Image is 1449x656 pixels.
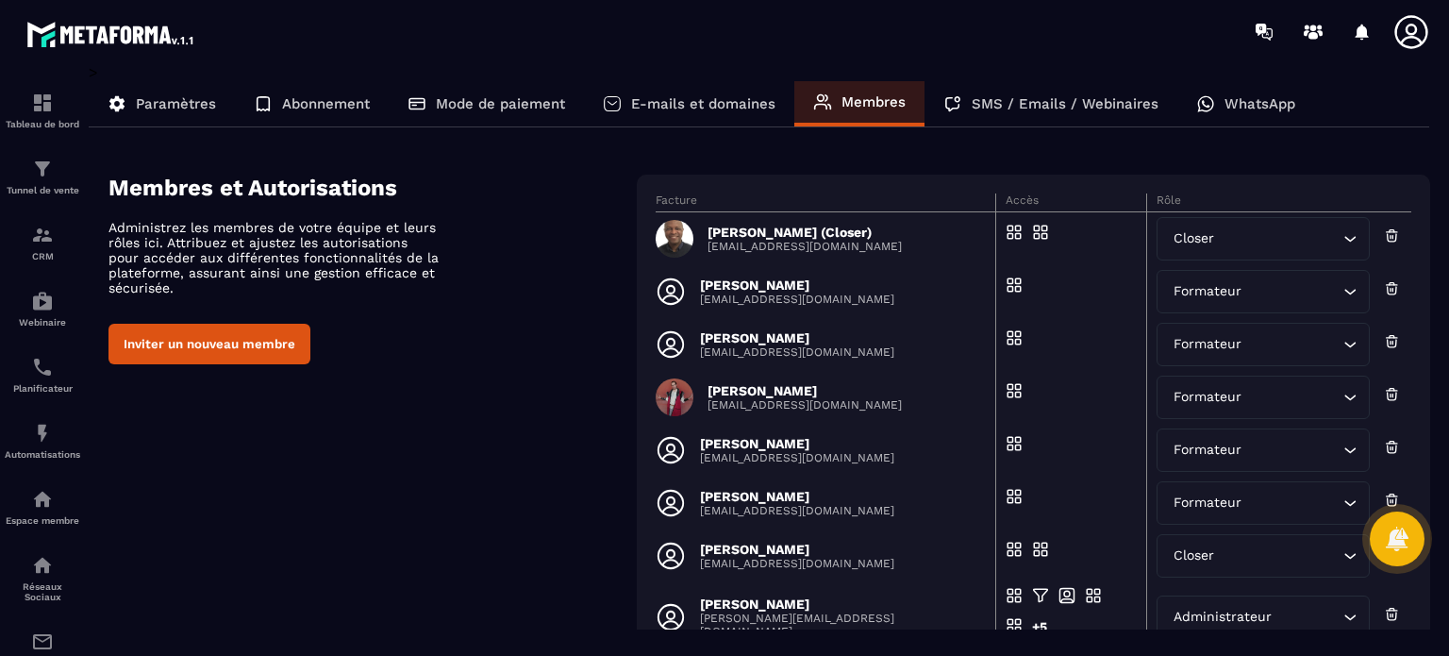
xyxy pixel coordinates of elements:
button: Inviter un nouveau membre [108,324,310,364]
a: formationformationCRM [5,210,80,276]
img: automations [31,290,54,312]
input: Search for option [1218,546,1338,566]
p: [EMAIL_ADDRESS][DOMAIN_NAME] [708,240,902,253]
p: Tableau de bord [5,119,80,129]
div: Search for option [1157,270,1369,313]
img: formation [31,224,54,246]
a: automationsautomationsEspace membre [5,474,80,540]
input: Search for option [1218,228,1338,249]
th: Facture [656,193,995,212]
p: Paramètres [136,95,216,112]
input: Search for option [1245,493,1338,513]
a: schedulerschedulerPlanificateur [5,342,80,408]
span: Formateur [1169,334,1245,355]
th: Accès [996,193,1147,212]
div: Search for option [1157,429,1369,472]
img: scheduler [31,356,54,378]
p: SMS / Emails / Webinaires [972,95,1158,112]
img: social-network [31,554,54,577]
span: Formateur [1169,387,1245,408]
div: Search for option [1157,217,1369,261]
span: Formateur [1169,281,1245,302]
img: automations [31,488,54,511]
p: Mode de paiement [436,95,565,112]
p: Automatisations [5,449,80,460]
a: automationsautomationsAutomatisations [5,408,80,474]
p: [PERSON_NAME][EMAIL_ADDRESS][DOMAIN_NAME] [700,612,984,638]
th: Rôle [1147,193,1411,212]
input: Search for option [1245,440,1338,461]
div: Search for option [1157,323,1369,366]
p: Membres [841,93,906,110]
span: Administrateur [1169,607,1275,628]
p: [EMAIL_ADDRESS][DOMAIN_NAME] [700,293,894,306]
a: formationformationTunnel de vente [5,143,80,210]
div: Search for option [1157,376,1369,419]
div: Search for option [1157,596,1369,639]
p: Réseaux Sociaux [5,581,80,602]
span: Closer [1169,228,1218,249]
p: WhatsApp [1224,95,1295,112]
p: [EMAIL_ADDRESS][DOMAIN_NAME] [700,557,894,570]
p: [PERSON_NAME] [700,330,894,345]
input: Search for option [1245,387,1338,408]
p: [EMAIL_ADDRESS][DOMAIN_NAME] [700,345,894,359]
div: +5 [1032,617,1049,648]
p: [EMAIL_ADDRESS][DOMAIN_NAME] [700,451,894,464]
p: [EMAIL_ADDRESS][DOMAIN_NAME] [700,504,894,517]
p: [PERSON_NAME] [700,489,894,504]
p: Espace membre [5,515,80,526]
div: Search for option [1157,534,1369,578]
p: Planificateur [5,383,80,394]
p: E-mails et domaines [631,95,775,112]
img: email [31,631,54,653]
input: Search for option [1245,334,1338,355]
p: [PERSON_NAME] [708,383,902,398]
a: formationformationTableau de bord [5,77,80,143]
input: Search for option [1275,607,1338,628]
div: Search for option [1157,481,1369,525]
p: [PERSON_NAME] [700,542,894,557]
img: logo [26,17,196,51]
p: Abonnement [282,95,370,112]
img: formation [31,158,54,180]
p: [PERSON_NAME] [700,597,984,612]
p: [PERSON_NAME] [700,436,894,451]
p: CRM [5,251,80,261]
h4: Membres et Autorisations [108,175,637,201]
img: automations [31,422,54,445]
p: [PERSON_NAME] (Closer) [708,225,902,240]
img: formation [31,92,54,114]
input: Search for option [1245,281,1338,302]
span: Closer [1169,546,1218,566]
a: automationsautomationsWebinaire [5,276,80,342]
span: Formateur [1169,440,1245,461]
p: Administrez les membres de votre équipe et leurs rôles ici. Attribuez et ajustez les autorisation... [108,220,439,295]
a: social-networksocial-networkRéseaux Sociaux [5,540,80,616]
p: Tunnel de vente [5,185,80,195]
p: [EMAIL_ADDRESS][DOMAIN_NAME] [708,398,902,412]
p: [PERSON_NAME] [700,278,894,293]
p: Webinaire [5,317,80,328]
span: Formateur [1169,493,1245,513]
